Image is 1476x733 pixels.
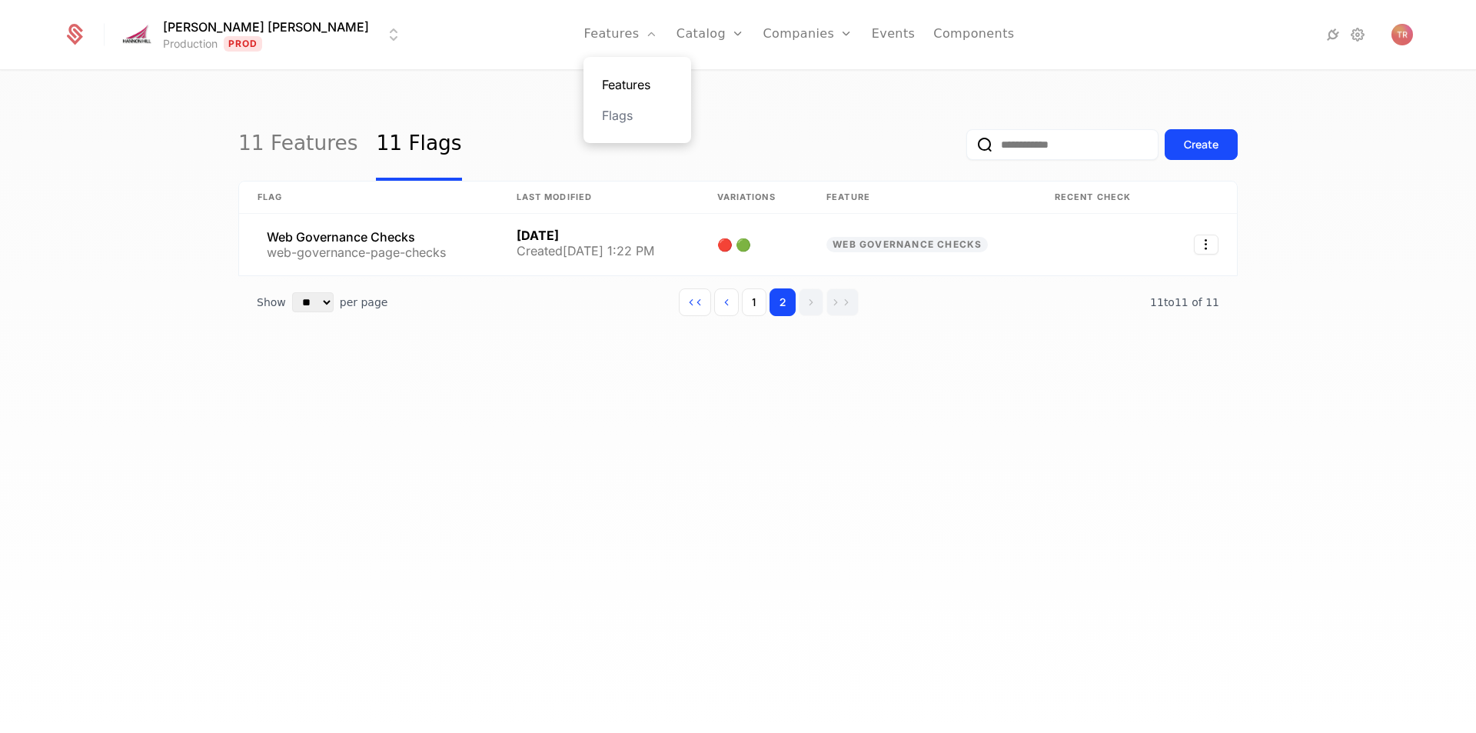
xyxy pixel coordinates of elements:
button: Go to first page [679,288,711,316]
span: 11 to 11 of [1150,296,1205,308]
a: 11 Features [238,108,357,181]
button: Select environment [123,18,403,52]
button: Go to next page [799,288,823,316]
span: Prod [224,36,263,52]
div: Page navigation [679,288,859,316]
a: 11 Flags [376,108,461,181]
button: Go to previous page [714,288,739,316]
button: Go to last page [826,288,859,316]
span: Show [257,295,286,310]
a: Integrations [1324,25,1342,44]
span: per page [340,295,388,310]
div: Table pagination [238,276,1238,328]
img: Hannon Hill [118,22,155,46]
a: Settings [1348,25,1367,44]
span: [PERSON_NAME] [PERSON_NAME] [163,18,369,36]
a: Features [602,75,673,94]
a: Flags [602,106,673,125]
select: Select page size [292,292,334,312]
img: Tim Reilly [1391,24,1413,45]
button: Select action [1194,235,1218,255]
div: Create [1184,137,1218,152]
button: Go to page 2 [770,288,796,316]
th: Feature [808,182,1036,214]
button: Open user button [1391,24,1413,45]
th: Last Modified [498,182,699,214]
button: Create [1165,129,1238,160]
th: Flag [239,182,498,214]
th: Variations [699,182,809,214]
button: Go to page 1 [742,288,766,316]
th: Recent check [1036,182,1166,214]
div: Production [163,36,218,52]
span: 11 [1150,296,1219,308]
